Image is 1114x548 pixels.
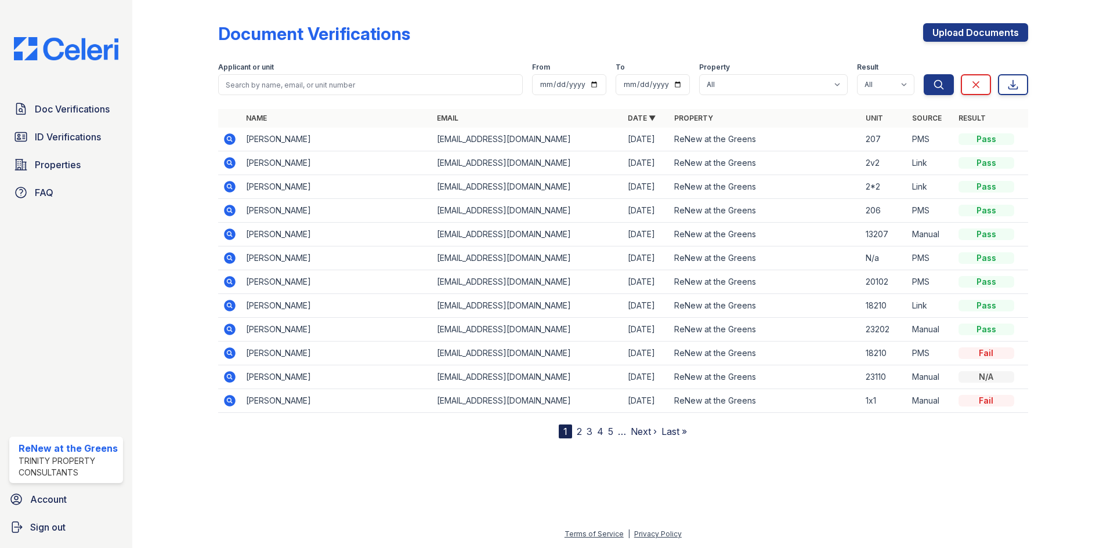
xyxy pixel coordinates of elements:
td: PMS [907,199,954,223]
td: ReNew at the Greens [670,223,860,246]
label: Applicant or unit [218,63,274,72]
div: Trinity Property Consultants [19,455,118,478]
td: [DATE] [623,128,670,151]
a: 3 [587,426,592,437]
a: 5 [608,426,613,437]
td: [EMAIL_ADDRESS][DOMAIN_NAME] [432,389,623,413]
a: 4 [597,426,603,437]
td: ReNew at the Greens [670,342,860,365]
div: Pass [959,205,1014,216]
td: ReNew at the Greens [670,389,860,413]
td: 207 [861,128,907,151]
td: [PERSON_NAME] [241,294,432,318]
td: [DATE] [623,175,670,199]
a: Privacy Policy [634,529,682,538]
td: [PERSON_NAME] [241,270,432,294]
a: Account [5,488,128,511]
td: Link [907,294,954,318]
a: ID Verifications [9,125,123,148]
a: 2 [577,426,582,437]
label: From [532,63,550,72]
td: PMS [907,270,954,294]
td: Link [907,151,954,175]
td: PMS [907,246,954,270]
td: ReNew at the Greens [670,199,860,223]
a: Source [912,114,942,122]
td: [DATE] [623,389,670,413]
td: [EMAIL_ADDRESS][DOMAIN_NAME] [432,128,623,151]
span: ID Verifications [35,130,101,144]
td: ReNew at the Greens [670,365,860,389]
div: Pass [959,228,1014,240]
td: [EMAIL_ADDRESS][DOMAIN_NAME] [432,318,623,342]
td: [EMAIL_ADDRESS][DOMAIN_NAME] [432,270,623,294]
div: Fail [959,395,1014,407]
span: Doc Verifications [35,102,110,116]
a: Doc Verifications [9,97,123,121]
span: Sign out [30,520,66,534]
a: Properties [9,153,123,176]
td: [EMAIL_ADDRESS][DOMAIN_NAME] [432,342,623,365]
td: [PERSON_NAME] [241,151,432,175]
td: Manual [907,223,954,246]
td: ReNew at the Greens [670,294,860,318]
td: Link [907,175,954,199]
td: [PERSON_NAME] [241,318,432,342]
td: PMS [907,342,954,365]
td: [PERSON_NAME] [241,389,432,413]
td: [DATE] [623,223,670,246]
td: 23110 [861,365,907,389]
div: Pass [959,276,1014,288]
td: [PERSON_NAME] [241,365,432,389]
div: Pass [959,133,1014,145]
label: To [616,63,625,72]
a: Terms of Service [565,529,624,538]
td: 18210 [861,342,907,365]
div: Pass [959,157,1014,169]
td: [DATE] [623,318,670,342]
td: PMS [907,128,954,151]
td: [DATE] [623,151,670,175]
td: [EMAIL_ADDRESS][DOMAIN_NAME] [432,294,623,318]
td: 13207 [861,223,907,246]
span: … [618,424,626,438]
td: ReNew at the Greens [670,246,860,270]
td: 1x1 [861,389,907,413]
td: [DATE] [623,294,670,318]
td: [PERSON_NAME] [241,199,432,223]
div: Document Verifications [218,23,410,44]
a: Property [674,114,713,122]
span: Properties [35,158,81,172]
div: 1 [559,424,572,438]
a: Name [246,114,267,122]
label: Result [857,63,878,72]
td: Manual [907,318,954,342]
td: [PERSON_NAME] [241,175,432,199]
a: Last » [661,426,687,437]
img: CE_Logo_Blue-a8612792a0a2168367f1c8372b55b34899dd931a85d93a1a3d3e32e68fde9ad4.png [5,37,128,60]
a: Sign out [5,516,128,539]
td: [EMAIL_ADDRESS][DOMAIN_NAME] [432,246,623,270]
td: [PERSON_NAME] [241,128,432,151]
td: [PERSON_NAME] [241,246,432,270]
div: Pass [959,300,1014,311]
td: 2v2 [861,151,907,175]
div: Pass [959,324,1014,335]
td: 20102 [861,270,907,294]
div: Pass [959,252,1014,264]
td: [DATE] [623,270,670,294]
td: Manual [907,365,954,389]
div: Fail [959,347,1014,359]
a: Next › [631,426,657,437]
a: Date ▼ [628,114,656,122]
td: [DATE] [623,342,670,365]
div: Pass [959,181,1014,193]
label: Property [699,63,730,72]
td: [DATE] [623,365,670,389]
span: FAQ [35,186,53,199]
td: [PERSON_NAME] [241,342,432,365]
td: [EMAIL_ADDRESS][DOMAIN_NAME] [432,365,623,389]
a: Email [437,114,458,122]
a: FAQ [9,181,123,204]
